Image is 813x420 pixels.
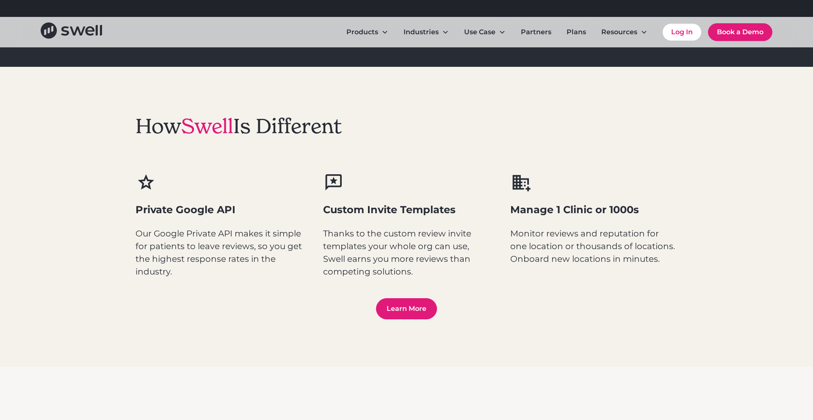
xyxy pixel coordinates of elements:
h2: How Is Different [135,114,342,139]
a: Partners [514,24,558,41]
a: Log In [663,24,701,41]
div: Industries [397,24,456,41]
div: Use Case [457,24,512,41]
div: Resources [601,27,637,37]
p: Monitor reviews and reputation for one location or thousands of locations. Onboard new locations ... [510,227,677,265]
h3: Private Google API [135,203,303,217]
div: Resources [595,24,654,41]
a: home [41,22,102,41]
h3: Custom Invite Templates [323,203,490,217]
a: Book a Demo [708,23,772,41]
div: Products [346,27,378,37]
div: Industries [404,27,439,37]
div: Products [340,24,395,41]
span: Swell [181,113,233,139]
h3: Manage 1 Clinic or 1000s [510,203,677,217]
p: Our Google Private API makes it simple for patients to leave reviews, so you get the highest resp... [135,227,303,278]
a: Learn More [376,298,437,319]
div: Use Case [464,27,495,37]
a: Plans [560,24,593,41]
p: Thanks to the custom review invite templates your whole org can use, Swell earns you more reviews... [323,227,490,278]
